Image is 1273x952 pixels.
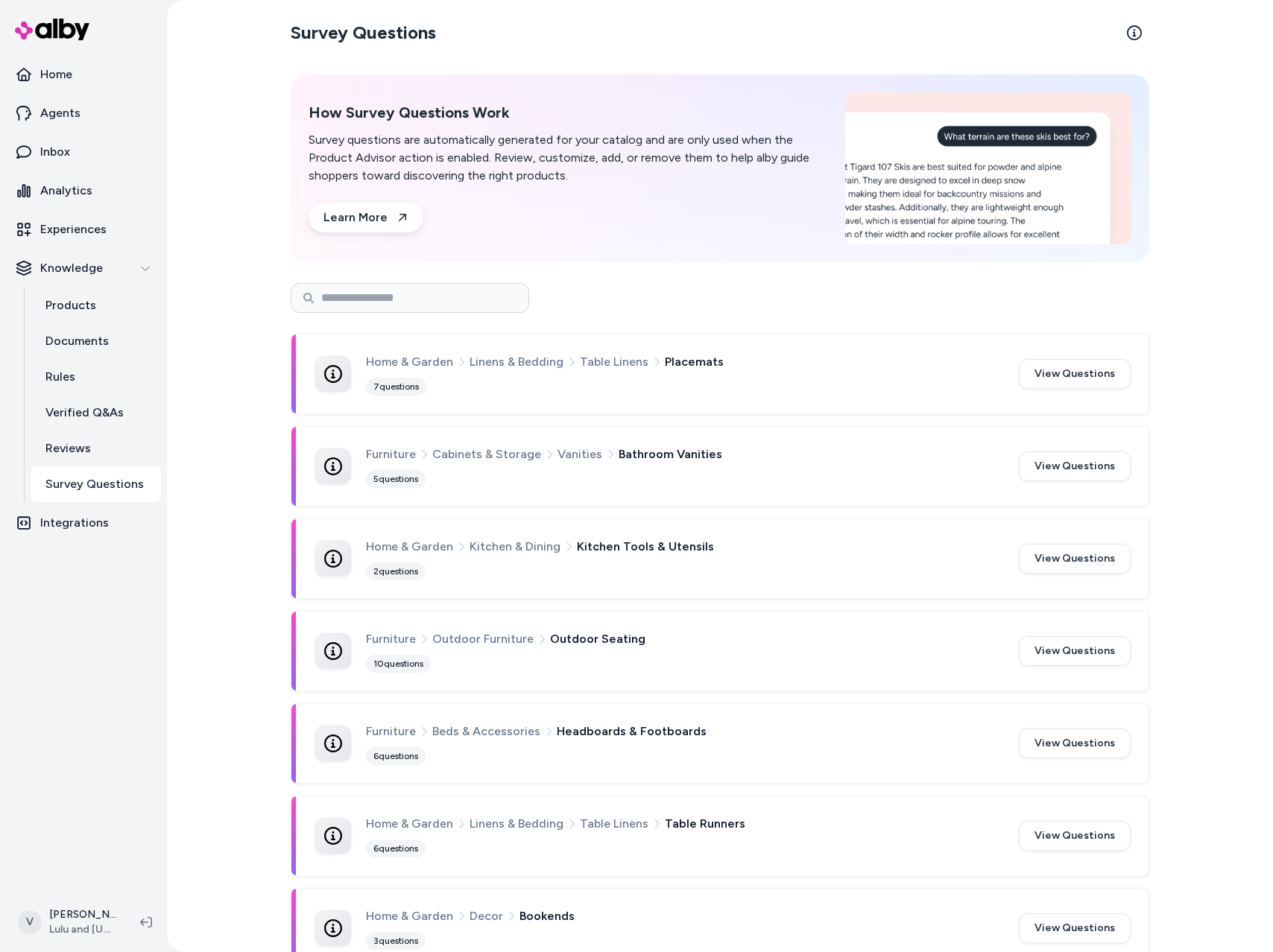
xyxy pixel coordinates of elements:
[45,368,75,386] p: Rules
[40,66,72,83] p: Home
[40,514,109,532] p: Integrations
[31,431,161,466] a: Reviews
[550,629,645,649] span: Outdoor Seating
[577,537,714,556] span: Kitchen Tools & Utensils
[49,922,116,937] span: Lulu and [US_STATE]
[31,466,161,502] a: Survey Questions
[6,95,161,131] a: Agents
[519,907,575,926] span: Bookends
[6,505,161,541] a: Integrations
[1019,636,1131,666] button: View Questions
[470,352,563,372] span: Linens & Bedding
[366,470,426,488] div: 5 questions
[49,907,116,922] p: [PERSON_NAME]
[432,629,534,649] span: Outdoor Furniture
[619,445,722,464] span: Bathroom Vanities
[15,19,89,40] img: alby Logo
[366,840,426,857] div: 6 questions
[1019,821,1131,851] button: View Questions
[470,537,560,556] span: Kitchen & Dining
[845,92,1131,244] img: How Survey Questions Work
[309,203,423,232] a: Learn More
[45,439,91,457] p: Reviews
[31,395,161,431] a: Verified Q&As
[1019,544,1131,574] button: View Questions
[40,182,92,200] p: Analytics
[309,104,827,122] h2: How Survey Questions Work
[6,212,161,247] a: Experiences
[45,475,144,493] p: Survey Questions
[366,907,453,926] span: Home & Garden
[31,323,161,359] a: Documents
[1019,913,1131,943] button: View Questions
[366,352,453,372] span: Home & Garden
[309,131,827,185] p: Survey questions are automatically generated for your catalog and are only used when the Product ...
[366,537,453,556] span: Home & Garden
[366,655,431,673] div: 10 questions
[580,814,648,834] span: Table Linens
[665,814,745,834] span: Table Runners
[1019,729,1131,758] button: View Questions
[6,57,161,92] a: Home
[432,445,541,464] span: Cabinets & Storage
[366,814,453,834] span: Home & Garden
[366,747,426,765] div: 6 questions
[1019,359,1131,389] button: View Questions
[470,907,503,926] span: Decor
[40,143,70,161] p: Inbox
[6,250,161,286] button: Knowledge
[291,21,436,45] h2: Survey Questions
[31,288,161,323] a: Products
[580,352,648,372] span: Table Linens
[45,296,96,314] p: Products
[9,898,128,946] button: V[PERSON_NAME]Lulu and [US_STATE]
[366,562,426,580] div: 2 questions
[366,932,426,950] div: 3 questions
[557,445,602,464] span: Vanities
[366,378,426,396] div: 7 questions
[31,359,161,395] a: Rules
[40,220,107,238] p: Experiences
[40,259,103,277] p: Knowledge
[432,722,540,741] span: Beds & Accessories
[6,134,161,170] a: Inbox
[1019,451,1131,481] button: View Questions
[18,910,42,934] span: V
[366,445,416,464] span: Furniture
[6,173,161,209] a: Analytics
[366,722,416,741] span: Furniture
[366,629,416,649] span: Furniture
[557,722,707,741] span: Headboards & Footboards
[45,332,109,350] p: Documents
[40,104,80,122] p: Agents
[665,352,724,372] span: Placemats
[470,814,563,834] span: Linens & Bedding
[45,404,124,422] p: Verified Q&As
